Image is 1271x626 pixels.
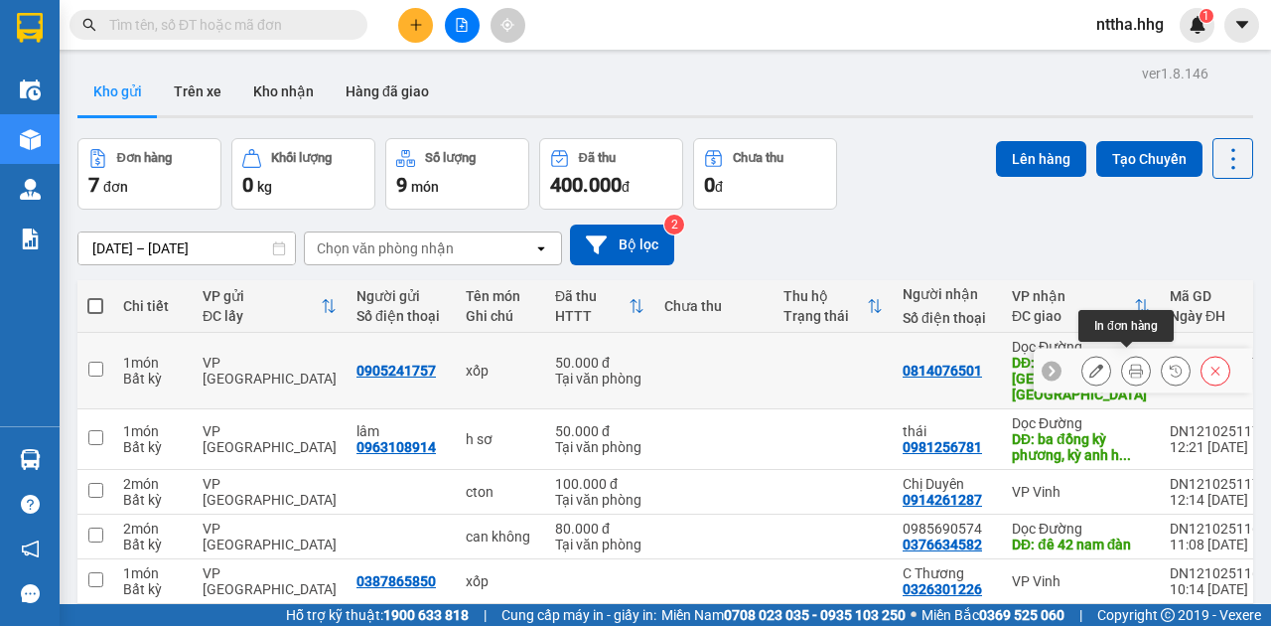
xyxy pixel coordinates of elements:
[903,537,982,552] div: 0376634582
[383,607,469,623] strong: 1900 633 818
[466,431,535,447] div: h sơ
[203,521,337,552] div: VP [GEOGRAPHIC_DATA]
[158,68,237,115] button: Trên xe
[1096,141,1202,177] button: Tạo Chuyến
[17,13,43,43] img: logo-vxr
[203,565,337,597] div: VP [GEOGRAPHIC_DATA]
[1012,339,1150,355] div: Dọc Đường
[1170,288,1252,304] div: Mã GD
[356,308,446,324] div: Số điện thoại
[396,173,407,197] span: 9
[203,308,321,324] div: ĐC lấy
[1170,423,1268,439] div: DN1210251171
[693,138,837,210] button: Chưa thu0đ
[425,151,476,165] div: Số lượng
[1142,63,1208,84] div: ver 1.8.146
[500,18,514,32] span: aim
[1202,9,1209,23] span: 1
[1170,581,1268,597] div: 10:14 [DATE]
[203,423,337,455] div: VP [GEOGRAPHIC_DATA]
[123,423,183,439] div: 1 món
[356,363,436,379] div: 0905241757
[237,68,330,115] button: Kho nhận
[1012,355,1150,402] div: DĐ: Cây xăng N3 Vũng Áng, Hà Tĩnh
[664,298,764,314] div: Chưa thu
[996,141,1086,177] button: Lên hàng
[1012,415,1150,431] div: Dọc Đường
[1012,431,1150,463] div: DĐ: ba đồng kỳ phương, kỳ anh hà tĩnh
[20,129,41,150] img: warehouse-icon
[20,179,41,200] img: warehouse-icon
[123,298,183,314] div: Chi tiết
[715,179,723,195] span: đ
[1012,573,1150,589] div: VP Vinh
[903,363,982,379] div: 0814076501
[1080,12,1180,37] span: nttha.hhg
[570,225,674,265] button: Bộ lọc
[82,18,96,32] span: search
[545,280,654,333] th: Toggle SortBy
[555,476,644,492] div: 100.000 đ
[1170,439,1268,455] div: 12:21 [DATE]
[20,79,41,100] img: warehouse-icon
[921,604,1064,626] span: Miền Bắc
[466,363,535,379] div: xốp
[555,423,644,439] div: 50.000 đ
[21,540,40,558] span: notification
[903,565,992,581] div: C Thương
[903,521,992,537] div: 0985690574
[903,286,992,302] div: Người nhận
[20,229,41,249] img: solution-icon
[664,215,684,235] sup: 2
[123,492,183,508] div: Bất kỳ
[1078,310,1174,342] div: In đơn hàng
[21,495,40,514] span: question-circle
[123,581,183,597] div: Bất kỳ
[409,18,423,32] span: plus
[622,179,630,195] span: đ
[1170,537,1268,552] div: 11:08 [DATE]
[1012,537,1150,552] div: DĐ: đê 42 nam đàn
[484,604,487,626] span: |
[356,288,446,304] div: Người gửi
[555,308,629,324] div: HTTT
[123,476,183,492] div: 2 món
[203,476,337,508] div: VP [GEOGRAPHIC_DATA]
[193,280,347,333] th: Toggle SortBy
[257,179,272,195] span: kg
[555,537,644,552] div: Tại văn phòng
[661,604,906,626] span: Miền Nam
[1012,308,1134,324] div: ĐC giao
[398,8,433,43] button: plus
[1189,16,1206,34] img: icon-new-feature
[783,308,867,324] div: Trạng thái
[555,439,644,455] div: Tại văn phòng
[903,310,992,326] div: Số điện thoại
[903,581,982,597] div: 0326301226
[903,423,992,439] div: thái
[466,573,535,589] div: xốp
[1012,521,1150,537] div: Dọc Đường
[903,476,992,492] div: Chị Duyên
[1224,8,1259,43] button: caret-down
[1200,9,1213,23] sup: 1
[1012,484,1150,500] div: VP Vinh
[109,14,344,36] input: Tìm tên, số ĐT hoặc mã đơn
[1161,608,1175,622] span: copyright
[117,151,172,165] div: Đơn hàng
[455,18,469,32] span: file-add
[123,371,183,387] div: Bất kỳ
[555,288,629,304] div: Đã thu
[203,355,337,387] div: VP [GEOGRAPHIC_DATA]
[123,565,183,581] div: 1 món
[20,449,41,470] img: warehouse-icon
[203,288,321,304] div: VP gửi
[445,8,480,43] button: file-add
[271,151,332,165] div: Khối lượng
[123,521,183,537] div: 2 món
[1170,308,1252,324] div: Ngày ĐH
[231,138,375,210] button: Khối lượng0kg
[1081,356,1111,386] div: Sửa đơn hàng
[979,607,1064,623] strong: 0369 525 060
[317,238,454,258] div: Chọn văn phòng nhận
